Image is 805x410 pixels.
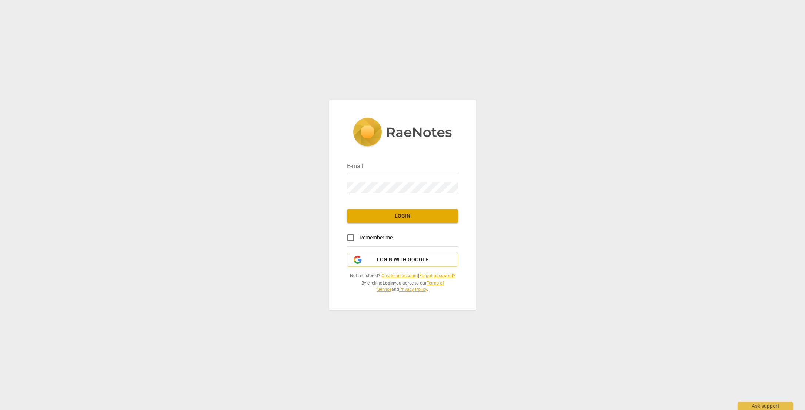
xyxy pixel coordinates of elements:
[347,280,458,292] span: By clicking you agree to our and .
[360,234,393,242] span: Remember me
[347,273,458,279] span: Not registered? |
[347,209,458,223] button: Login
[353,212,452,220] span: Login
[419,273,455,278] a: Forgot password?
[383,280,394,286] b: Login
[347,253,458,267] button: Login with Google
[381,273,418,278] a: Create an account
[377,280,444,292] a: Terms of Service
[399,287,427,292] a: Privacy Policy
[353,118,452,148] img: 5ac2273c67554f335776073100b6d88f.svg
[738,402,793,410] div: Ask support
[377,256,428,263] span: Login with Google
